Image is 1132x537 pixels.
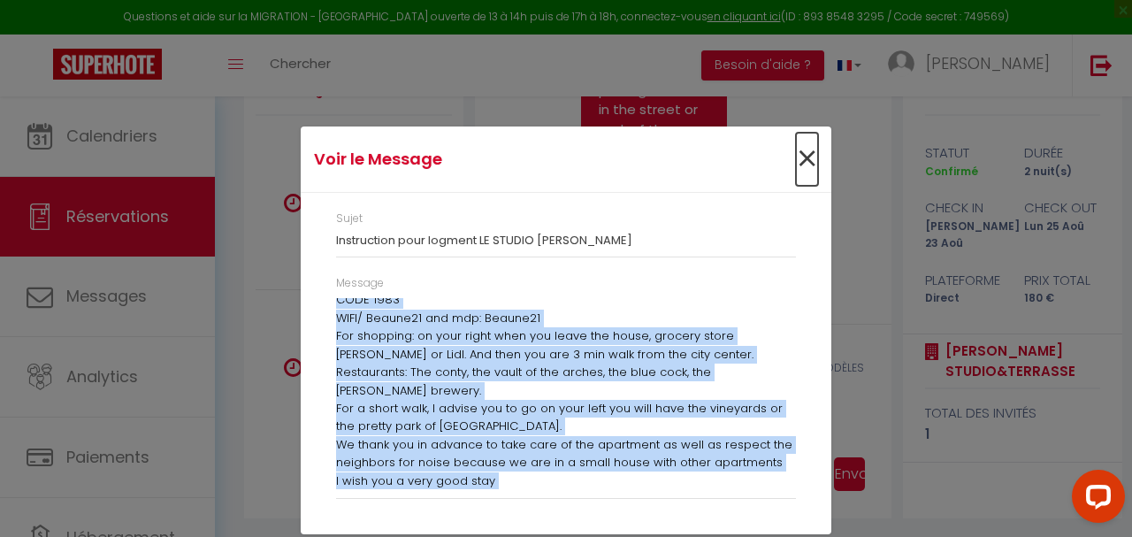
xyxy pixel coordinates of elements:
label: Sujet [336,211,363,227]
p: We thank you in advance to take care of the apartment as well as respect the neighbors for noise ... [336,436,796,472]
p: Restaurants: The conty, the vault of the arches, the blue cock, the [PERSON_NAME] brewery. [336,364,796,400]
p: For a short walk, I advise you to go on your left you will have the vineyards or the pretty park ... [336,400,796,436]
button: Close [796,141,818,179]
p: CODE 1983 [336,291,796,309]
p: I wish you a very good stay [PERSON_NAME] 0622913664 [336,472,796,509]
p: WIFI/ Beaune21 and mdp: Beaune21 [336,310,796,327]
h4: Voir le Message [314,147,642,172]
label: Message [336,275,384,292]
h3: Instruction pour logment LE STUDIO [PERSON_NAME] [336,234,796,248]
iframe: LiveChat chat widget [1058,463,1132,537]
p: For shopping: on your right when you leave the house, grocery store [PERSON_NAME] or Lidl. And th... [336,327,796,364]
span: × [796,133,818,186]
